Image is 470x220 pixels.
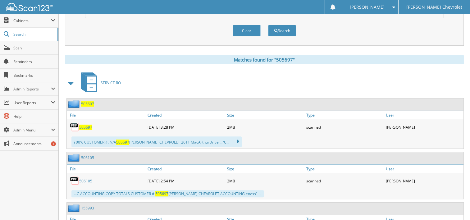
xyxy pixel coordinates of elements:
[226,175,305,187] div: 2MB
[305,111,384,119] a: Type
[13,86,51,92] span: Admin Reports
[79,125,92,130] a: 505697
[81,155,94,160] a: 506105
[71,136,242,147] div: i 00% CUSTOMER #: N/A [PERSON_NAME] CHEVROLET 2611 MacArthurDrive ... ‘C...
[101,80,121,85] span: SERVICE RO
[146,165,225,173] a: Created
[70,176,79,186] img: PDF.png
[155,191,168,196] span: 505697
[67,111,146,119] a: File
[51,141,56,146] div: 1
[68,100,81,108] img: folder2.png
[384,165,463,173] a: User
[67,165,146,173] a: File
[116,140,129,145] span: 505697
[406,5,462,9] span: [PERSON_NAME] Chevrolet
[70,122,79,132] img: PDF.png
[268,25,296,36] button: Search
[233,25,261,36] button: Clear
[226,121,305,133] div: 2MB
[13,59,55,64] span: Reminders
[13,45,55,51] span: Scan
[13,141,55,146] span: Announcements
[305,121,384,133] div: scanned
[146,111,225,119] a: Created
[71,190,264,197] div: ...C ACCOUNTING COPY TOTALS CUSTOMER #: [PERSON_NAME] CHEVROLET ACCOUNTING eness" ...
[350,5,385,9] span: [PERSON_NAME]
[305,165,384,173] a: Type
[384,111,463,119] a: User
[226,165,305,173] a: Size
[68,204,81,212] img: folder2.png
[68,154,81,162] img: folder2.png
[226,111,305,119] a: Size
[65,55,464,64] div: Matches found for "505697"
[13,32,54,37] span: Search
[77,71,121,95] a: SERVICE RO
[13,73,55,78] span: Bookmarks
[79,178,92,184] a: 506105
[6,3,53,11] img: scan123-logo-white.svg
[13,18,51,23] span: Cabinets
[146,175,225,187] div: [DATE] 2:54 PM
[305,175,384,187] div: scanned
[384,175,463,187] div: [PERSON_NAME]
[13,127,51,133] span: Admin Menu
[13,114,55,119] span: Help
[81,205,94,211] a: 155993
[81,101,94,107] a: 505697
[384,121,463,133] div: [PERSON_NAME]
[146,121,225,133] div: [DATE] 3:28 PM
[13,100,51,105] span: User Reports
